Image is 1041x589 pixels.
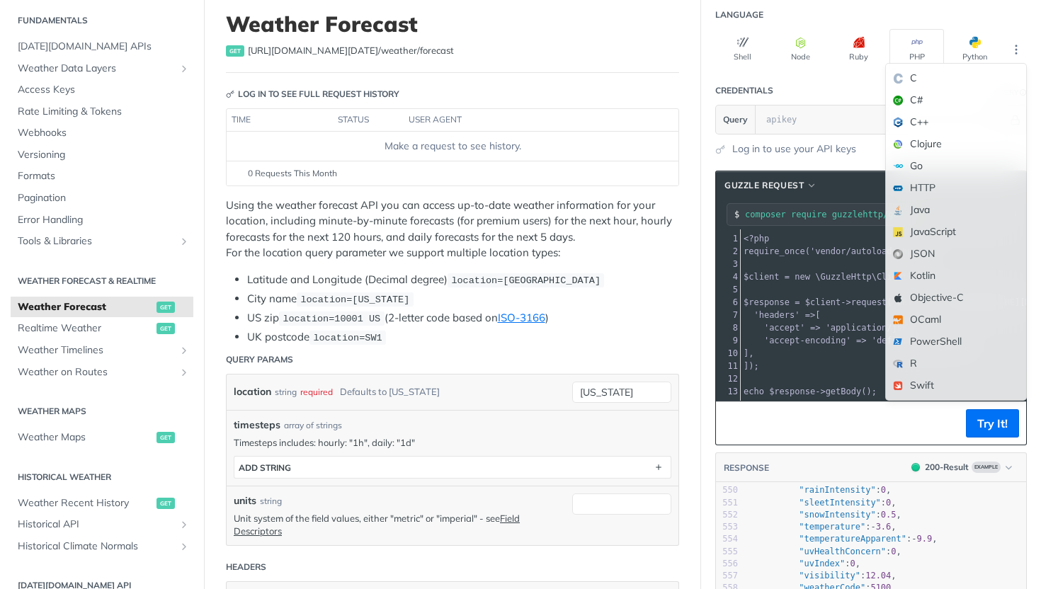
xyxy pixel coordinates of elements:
span: <? [744,234,753,244]
span: Guzzle Request [724,179,804,192]
a: Weather Mapsget [11,427,193,448]
span: 0 [891,547,896,556]
span: -> [815,387,825,396]
span: [ [744,310,821,320]
span: $client [744,272,780,282]
span: get [226,45,244,57]
span: ], [744,348,754,358]
a: Weather on RoutesShow subpages for Weather on Routes [11,362,193,383]
button: 200200-ResultExample [904,460,1019,474]
th: status [333,109,404,132]
span: timesteps [234,418,280,433]
button: Query [716,105,756,134]
div: HTTP [886,177,1026,199]
div: 11 [716,360,740,372]
span: : , [748,559,860,568]
span: : , [748,485,891,495]
span: Weather Maps [18,430,153,445]
div: 555 [716,546,738,558]
span: "visibility" [799,571,860,581]
span: ( ); [744,246,928,256]
li: UK postcode [247,329,679,345]
input: Request instructions [745,210,1015,219]
div: Language [715,8,763,21]
div: 10 [716,347,740,360]
button: Node [773,29,828,69]
span: "temperatureApparent" [799,534,906,544]
a: Weather TimelinesShow subpages for Weather Timelines [11,340,193,361]
span: 200 [911,463,920,471]
span: "uvHealthConcern" [799,547,886,556]
span: Historical API [18,517,175,532]
span: location=[US_STATE] [300,294,409,305]
a: [DATE][DOMAIN_NAME] APIs [11,36,193,57]
span: Versioning [18,148,190,162]
button: Shell [715,29,770,69]
div: 553 [716,521,738,533]
span: get [157,498,175,509]
span: "sleetIntensity" [799,498,881,508]
span: Tools & Libraries [18,234,175,248]
span: = [785,272,790,282]
span: 0 Requests This Month [248,167,337,180]
span: Error Handling [18,213,190,227]
span: 'accept-encoding' [764,336,851,345]
div: PowerShell [886,331,1026,353]
span: 12.04 [865,571,891,581]
a: Weather Forecastget [11,297,193,318]
button: PHP [889,29,944,69]
span: "snowIntensity" [799,510,875,520]
button: Ruby [831,29,886,69]
span: : , [748,510,901,520]
div: Make a request to see history. [232,139,673,154]
div: 7 [716,309,740,321]
p: Timesteps includes: hourly: "1h", daily: "1d" [234,436,671,449]
div: 5 [716,283,740,296]
span: : , [748,571,897,581]
div: Defaults to [US_STATE] [340,382,440,402]
span: = [795,297,800,307]
button: Show subpages for Historical Climate Normals [178,541,190,552]
button: Show subpages for Weather on Routes [178,367,190,378]
div: array of strings [284,419,342,432]
span: => [856,336,866,345]
li: US zip (2-letter code based on ) [247,310,679,326]
button: RESPONSE [723,461,770,475]
span: : , [748,534,937,544]
button: ADD string [234,457,671,478]
span: (); [744,272,923,282]
div: 3 [716,258,740,270]
div: 552 [716,509,738,521]
label: location [234,382,271,402]
span: - [911,534,916,544]
div: Headers [226,561,266,573]
div: Go [886,155,1026,177]
span: Webhooks [18,126,190,140]
a: Weather Recent Historyget [11,493,193,514]
th: user agent [404,109,650,132]
span: Historical Climate Normals [18,539,175,554]
span: , [744,323,923,333]
span: Formats [18,169,190,183]
span: ]); [744,361,759,371]
div: 556 [716,558,738,570]
span: Example [972,462,1001,473]
span: request [851,297,887,307]
span: Weather Timelines [18,343,175,358]
div: Clojure [886,133,1026,155]
span: $response [744,297,790,307]
span: 'headers' [753,310,800,320]
div: 8 [716,321,740,334]
h2: Weather Maps [11,405,193,418]
h2: Fundamentals [11,14,193,27]
span: [DATE][DOMAIN_NAME] APIs [18,40,190,54]
div: OCaml [886,309,1026,331]
h2: Historical Weather [11,471,193,484]
span: -> [841,297,851,307]
span: 0 [881,485,886,495]
div: Java [886,199,1026,221]
span: get [157,302,175,313]
span: get [157,323,175,334]
div: 12 [716,372,740,385]
span: "uvIndex" [799,559,845,568]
